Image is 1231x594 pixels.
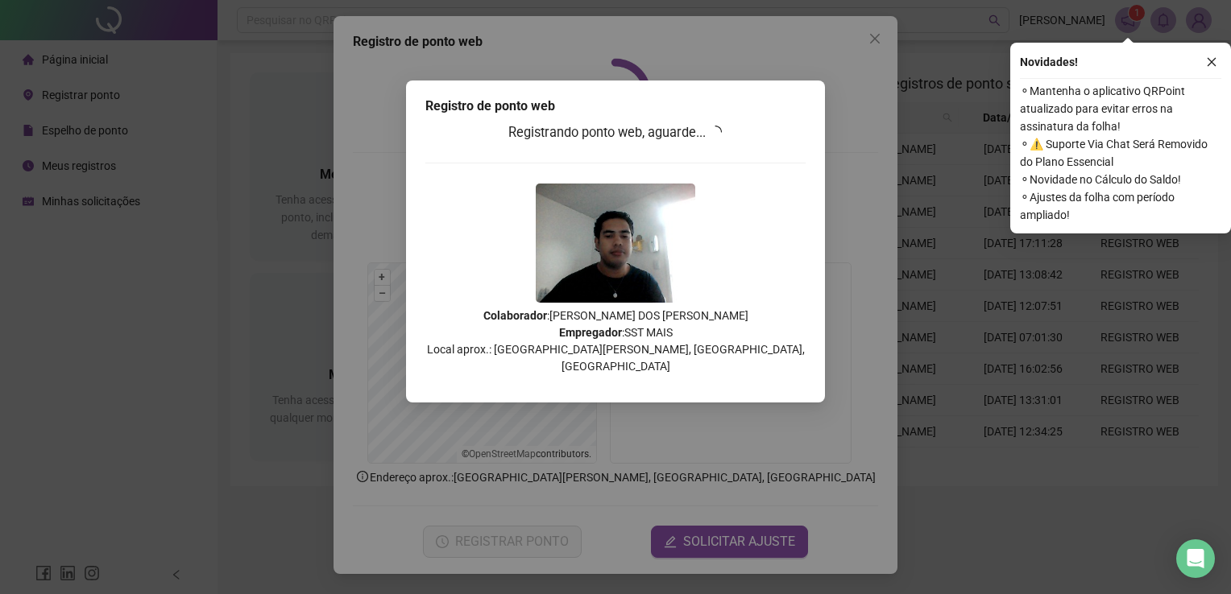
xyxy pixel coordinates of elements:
strong: Empregador [559,326,622,339]
div: Open Intercom Messenger [1176,539,1215,578]
span: ⚬ Ajustes da folha com período ampliado! [1020,188,1221,224]
span: loading [707,122,725,141]
span: ⚬ ⚠️ Suporte Via Chat Será Removido do Plano Essencial [1020,135,1221,171]
span: Novidades ! [1020,53,1078,71]
img: 9k= [536,184,695,303]
span: ⚬ Mantenha o aplicativo QRPoint atualizado para evitar erros na assinatura da folha! [1020,82,1221,135]
span: close [1206,56,1217,68]
p: : [PERSON_NAME] DOS [PERSON_NAME] : SST MAIS Local aprox.: [GEOGRAPHIC_DATA][PERSON_NAME], [GEOGR... [425,307,806,375]
strong: Colaborador [483,309,547,322]
h3: Registrando ponto web, aguarde... [425,122,806,143]
div: Registro de ponto web [425,97,806,116]
span: ⚬ Novidade no Cálculo do Saldo! [1020,171,1221,188]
